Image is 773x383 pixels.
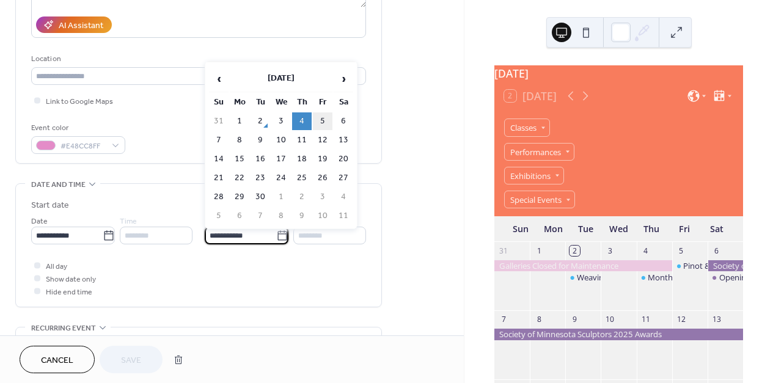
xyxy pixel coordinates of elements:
div: 12 [676,315,686,325]
td: 16 [251,150,270,168]
div: Galleries Closed for Maintenance [494,260,672,271]
th: Su [209,93,229,111]
td: 28 [209,188,229,206]
td: 4 [334,188,353,206]
span: #E48CC8FF [60,140,106,153]
span: Link to Google Maps [46,95,113,108]
div: Sat [700,216,733,241]
div: 3 [605,246,615,256]
td: 1 [271,188,291,206]
th: We [271,93,291,111]
td: 15 [230,150,249,168]
div: Wed [603,216,636,241]
div: 5 [676,246,686,256]
div: 1 [534,246,544,256]
button: AI Assistant [36,16,112,33]
th: Th [292,93,312,111]
td: 29 [230,188,249,206]
td: 3 [271,112,291,130]
td: 12 [313,131,332,149]
td: 10 [313,207,332,225]
span: Time [120,215,137,228]
td: 10 [271,131,291,149]
td: 20 [334,150,353,168]
div: 9 [570,315,580,325]
div: Tue [570,216,603,241]
th: Mo [230,93,249,111]
td: 21 [209,169,229,187]
td: 31 [209,112,229,130]
td: 19 [313,150,332,168]
td: 11 [334,207,353,225]
div: Pinot & Paint [683,260,731,271]
td: 9 [251,131,270,149]
td: 7 [251,207,270,225]
div: AI Assistant [59,20,103,32]
span: Date and time [31,178,86,191]
div: Thu [635,216,668,241]
td: 17 [271,150,291,168]
td: 11 [292,131,312,149]
td: 6 [230,207,249,225]
div: Weaving Sound - Sound Healing Experience [565,272,601,283]
td: 8 [271,207,291,225]
div: Pinot & Paint [672,260,708,271]
div: 31 [499,246,509,256]
td: 1 [230,112,249,130]
div: Mon [537,216,570,241]
span: Date [31,215,48,228]
div: Opening Reception: Society of Minnesota Sculptors 2025 Awards [708,272,743,283]
td: 24 [271,169,291,187]
div: 11 [640,315,651,325]
td: 22 [230,169,249,187]
td: 4 [292,112,312,130]
th: Fr [313,93,332,111]
div: Event color [31,122,123,134]
div: 4 [640,246,651,256]
th: Tu [251,93,270,111]
td: 7 [209,131,229,149]
div: 8 [534,315,544,325]
th: Sa [334,93,353,111]
button: Cancel [20,346,95,373]
div: Society of Minnesota Sculptors 2025 Awards [708,260,743,271]
td: 5 [313,112,332,130]
td: 26 [313,169,332,187]
td: 27 [334,169,353,187]
div: 2 [570,246,580,256]
td: 6 [334,112,353,130]
span: ‹ [210,67,228,91]
div: [DATE] [494,65,743,81]
div: Location [31,53,364,65]
span: Recurring event [31,322,96,335]
div: Fri [668,216,701,241]
td: 30 [251,188,270,206]
div: 10 [605,315,615,325]
td: 23 [251,169,270,187]
td: 14 [209,150,229,168]
span: › [334,67,353,91]
div: 6 [711,246,722,256]
td: 18 [292,150,312,168]
td: 3 [313,188,332,206]
td: 2 [251,112,270,130]
td: 2 [292,188,312,206]
span: Show date only [46,273,96,286]
td: 8 [230,131,249,149]
td: 25 [292,169,312,187]
div: Society of Minnesota Sculptors 2025 Awards [494,329,743,340]
span: All day [46,260,67,273]
th: [DATE] [230,66,332,92]
div: Sun [504,216,537,241]
div: Monthly Fiber Arts Group [637,272,672,283]
div: Weaving Sound - Sound Healing Experience [577,272,735,283]
td: 9 [292,207,312,225]
div: Monthly Fiber Arts Group [648,272,741,283]
td: 13 [334,131,353,149]
td: 5 [209,207,229,225]
span: Hide end time [46,286,92,299]
span: Cancel [41,354,73,367]
div: 7 [499,315,509,325]
div: 13 [711,315,722,325]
